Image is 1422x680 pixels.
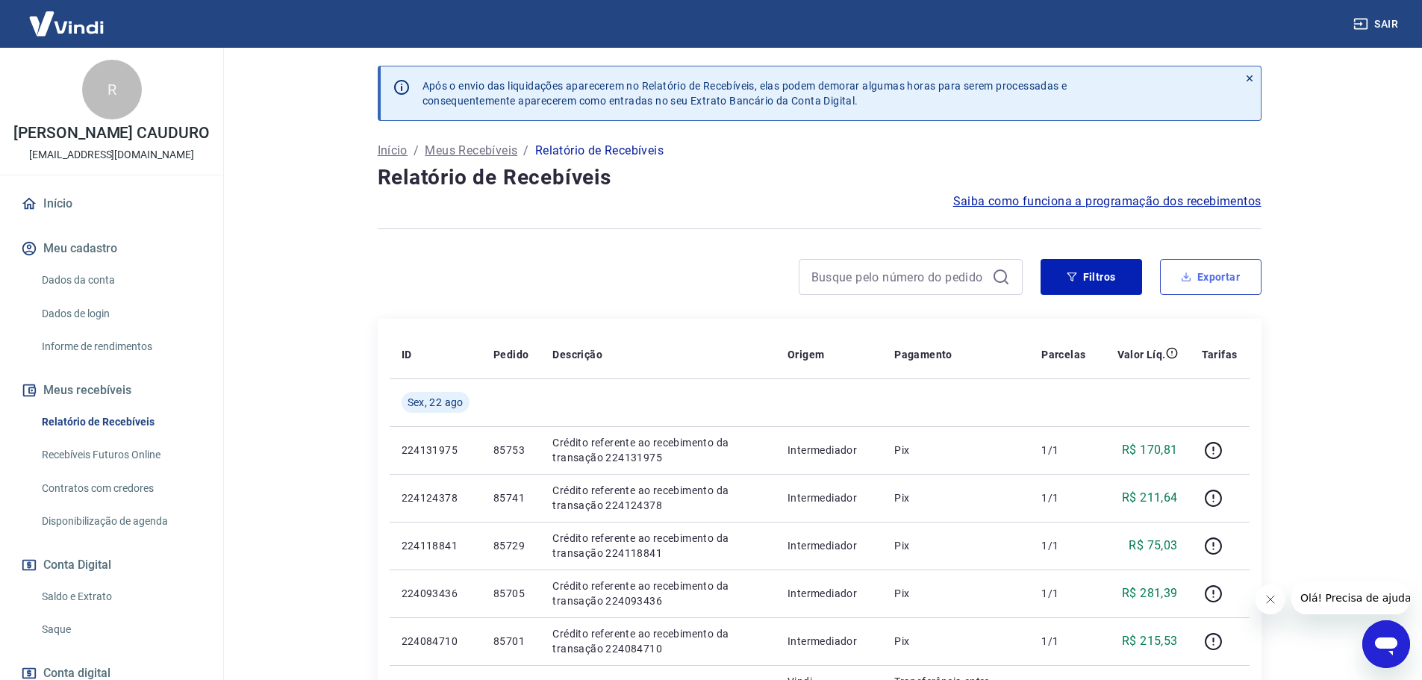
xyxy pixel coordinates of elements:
[788,443,870,458] p: Intermediador
[894,586,1017,601] p: Pix
[493,538,528,553] p: 85729
[18,232,205,265] button: Meu cadastro
[1202,347,1238,362] p: Tarifas
[552,435,764,465] p: Crédito referente ao recebimento da transação 224131975
[18,549,205,581] button: Conta Digital
[1041,443,1085,458] p: 1/1
[1160,259,1262,295] button: Exportar
[9,10,125,22] span: Olá! Precisa de ajuda?
[1041,259,1142,295] button: Filtros
[552,578,764,608] p: Crédito referente ao recebimento da transação 224093436
[1041,490,1085,505] p: 1/1
[1041,586,1085,601] p: 1/1
[493,443,528,458] p: 85753
[36,440,205,470] a: Recebíveis Futuros Online
[36,265,205,296] a: Dados da conta
[414,142,419,160] p: /
[29,147,194,163] p: [EMAIL_ADDRESS][DOMAIN_NAME]
[36,614,205,645] a: Saque
[894,347,952,362] p: Pagamento
[378,163,1262,193] h4: Relatório de Recebíveis
[408,395,464,410] span: Sex, 22 ago
[1122,489,1178,507] p: R$ 211,64
[402,490,470,505] p: 224124378
[1256,584,1285,614] iframe: Fechar mensagem
[422,78,1067,108] p: Após o envio das liquidações aparecerem no Relatório de Recebíveis, elas podem demorar algumas ho...
[493,634,528,649] p: 85701
[1117,347,1166,362] p: Valor Líq.
[36,473,205,504] a: Contratos com credores
[894,490,1017,505] p: Pix
[1129,537,1177,555] p: R$ 75,03
[402,634,470,649] p: 224084710
[953,193,1262,210] a: Saiba como funciona a programação dos recebimentos
[378,142,408,160] a: Início
[1291,581,1410,614] iframe: Mensagem da empresa
[788,634,870,649] p: Intermediador
[36,299,205,329] a: Dados de login
[894,443,1017,458] p: Pix
[493,490,528,505] p: 85741
[552,531,764,561] p: Crédito referente ao recebimento da transação 224118841
[1122,632,1178,650] p: R$ 215,53
[535,142,664,160] p: Relatório de Recebíveis
[18,187,205,220] a: Início
[402,538,470,553] p: 224118841
[552,483,764,513] p: Crédito referente ao recebimento da transação 224124378
[788,347,824,362] p: Origem
[493,347,528,362] p: Pedido
[1041,538,1085,553] p: 1/1
[36,506,205,537] a: Disponibilização de agenda
[552,347,602,362] p: Descrição
[1122,584,1178,602] p: R$ 281,39
[552,626,764,656] p: Crédito referente ao recebimento da transação 224084710
[402,443,470,458] p: 224131975
[1350,10,1404,38] button: Sair
[36,331,205,362] a: Informe de rendimentos
[894,538,1017,553] p: Pix
[788,490,870,505] p: Intermediador
[18,1,115,46] img: Vindi
[788,586,870,601] p: Intermediador
[13,125,210,141] p: [PERSON_NAME] CAUDURO
[36,581,205,612] a: Saldo e Extrato
[493,586,528,601] p: 85705
[36,407,205,437] a: Relatório de Recebíveis
[1362,620,1410,668] iframe: Botão para abrir a janela de mensagens
[1041,634,1085,649] p: 1/1
[788,538,870,553] p: Intermediador
[82,60,142,119] div: R
[811,266,986,288] input: Busque pelo número do pedido
[425,142,517,160] a: Meus Recebíveis
[523,142,528,160] p: /
[894,634,1017,649] p: Pix
[1122,441,1178,459] p: R$ 170,81
[402,586,470,601] p: 224093436
[1041,347,1085,362] p: Parcelas
[402,347,412,362] p: ID
[18,374,205,407] button: Meus recebíveis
